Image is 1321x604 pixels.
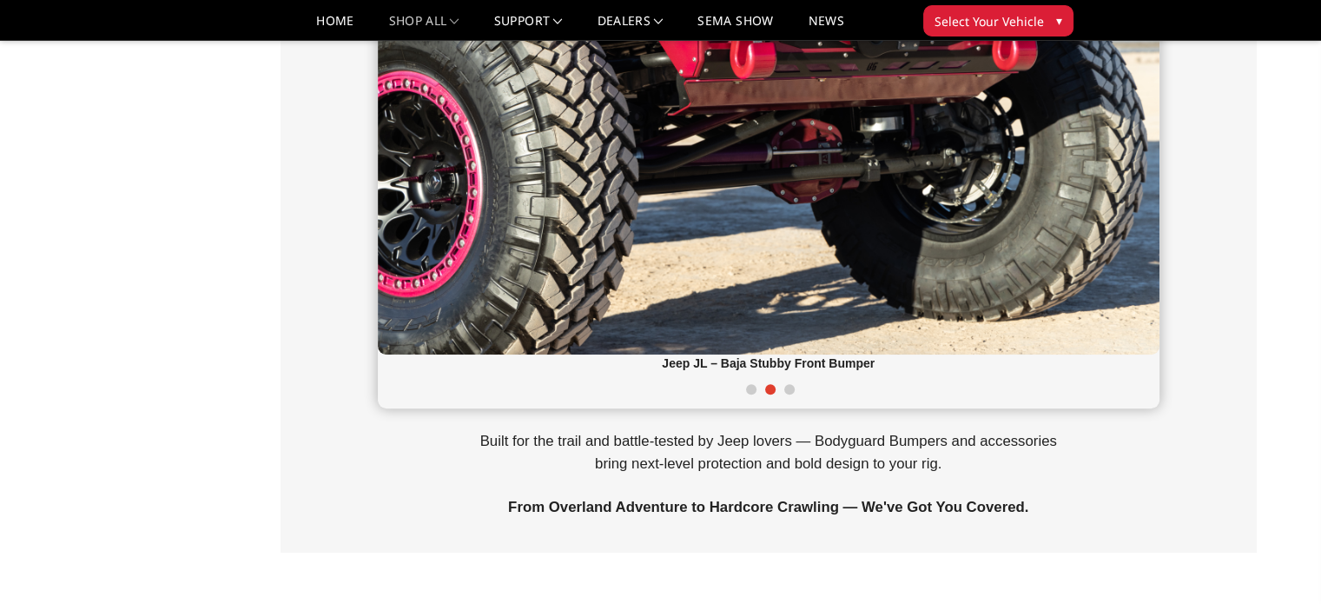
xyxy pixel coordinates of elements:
[316,15,353,40] a: Home
[1056,11,1062,30] span: ▾
[465,430,1073,518] p: Built for the trail and battle-tested by Jeep lovers — Bodyguard Bumpers and accessories bring ne...
[598,15,664,40] a: Dealers
[923,5,1073,37] button: Select Your Vehicle
[508,499,1028,515] strong: From Overland Adventure to Hardcore Crawling — We've Got You Covered.
[808,15,843,40] a: News
[494,15,563,40] a: Support
[662,356,875,370] strong: Jeep JL – Baja Stubby Front Bumper
[697,15,773,40] a: SEMA Show
[935,12,1044,30] span: Select Your Vehicle
[389,15,459,40] a: shop all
